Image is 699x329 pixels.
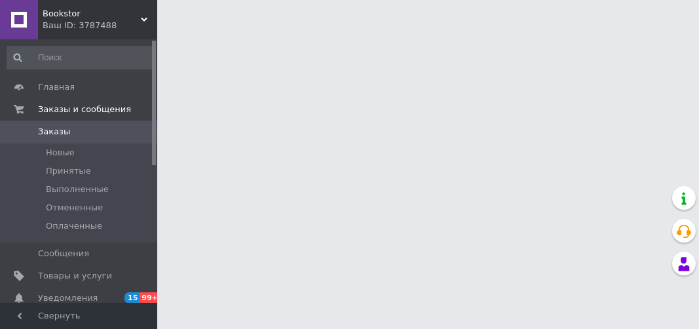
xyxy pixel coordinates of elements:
span: Товары и услуги [38,270,112,282]
span: 99+ [140,292,161,303]
span: Оплаченные [46,220,102,232]
span: Bookstor [43,8,141,20]
span: Новые [46,147,75,159]
span: Главная [38,81,75,93]
span: 15 [124,292,140,303]
span: Уведомления [38,292,98,304]
span: Принятые [46,165,91,177]
span: Выполненные [46,184,109,195]
input: Поиск [7,46,155,69]
span: Заказы [38,126,70,138]
span: Отмененные [46,202,103,214]
span: Заказы и сообщения [38,104,131,115]
div: Ваш ID: 3787488 [43,20,157,31]
span: Сообщения [38,248,89,260]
